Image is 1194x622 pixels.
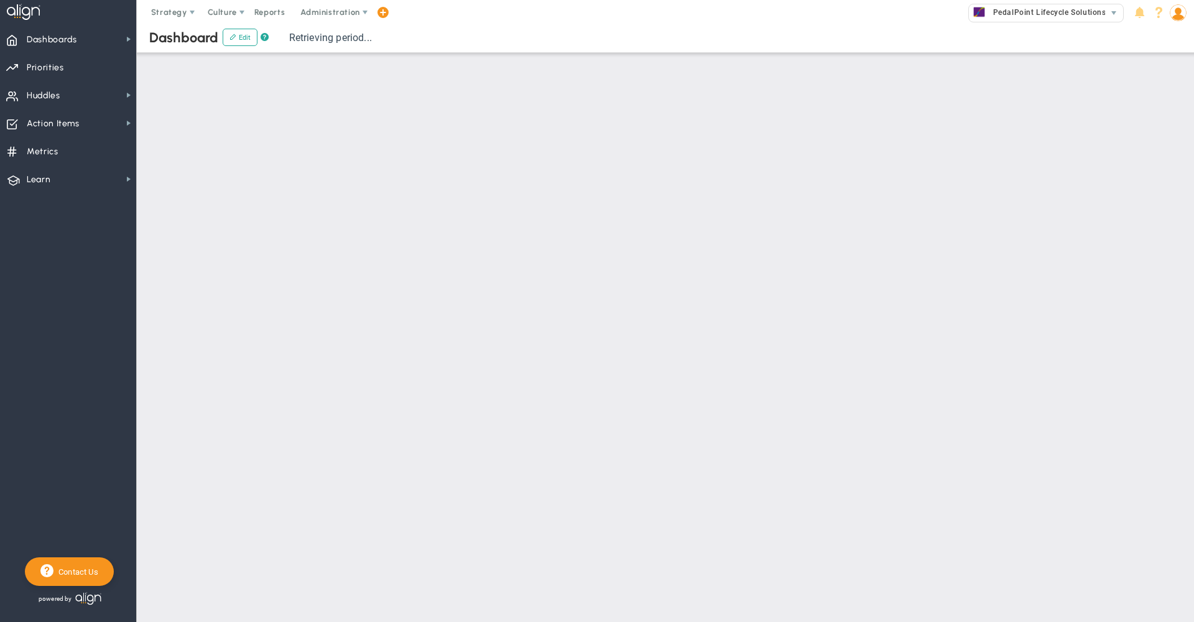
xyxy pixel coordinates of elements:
span: Strategy [151,7,187,17]
span: select [1105,4,1123,22]
span: Culture [208,7,237,17]
button: Edit [223,29,257,46]
span: Dashboards [27,27,77,53]
span: Administration [300,7,359,17]
span: Dashboard [149,29,218,46]
span: Priorities [27,55,64,81]
span: Huddles [27,83,60,109]
img: 206682.Person.photo [1170,4,1187,21]
span: PedalPoint Lifecycle Solutions [987,4,1106,21]
span: Learn [27,167,50,193]
span: Contact Us [53,567,98,577]
div: Powered by Align [25,589,153,608]
img: 33262.Company.photo [971,4,987,20]
span: Metrics [27,139,58,165]
span: Retrieving period... [289,32,372,44]
span: Action Items [27,111,80,137]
